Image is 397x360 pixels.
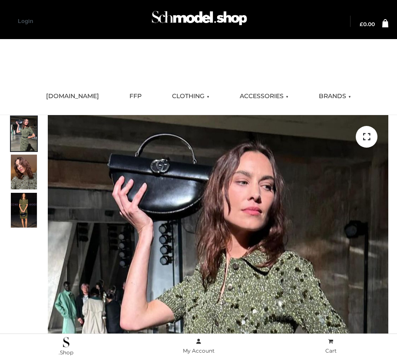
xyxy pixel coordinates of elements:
img: Screenshot-2024-10-29-at-7.00.03%E2%80%AFPM.jpg [11,155,37,189]
img: .Shop [63,337,69,347]
a: FFP [123,87,148,106]
img: Screenshot-2024-10-29-at-7.00.09%E2%80%AFPM.jpg [11,193,37,228]
a: [DOMAIN_NAME] [40,87,106,106]
span: Cart [325,347,337,354]
bdi: 0.00 [360,21,375,27]
img: Screenshot-2024-10-29-at-6.59.56%E2%80%AFPM.jpg [11,116,37,151]
a: My Account [132,337,265,356]
a: Cart [265,337,397,356]
a: Login [18,18,33,24]
span: .Shop [59,349,73,356]
a: ACCESSORIES [233,87,295,106]
a: BRANDS [312,87,357,106]
a: CLOTHING [165,87,216,106]
img: Schmodel Admin 964 [149,5,249,36]
span: £ [360,21,363,27]
a: £0.00 [360,22,375,27]
span: My Account [183,347,215,354]
a: Schmodel Admin 964 [148,7,249,36]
